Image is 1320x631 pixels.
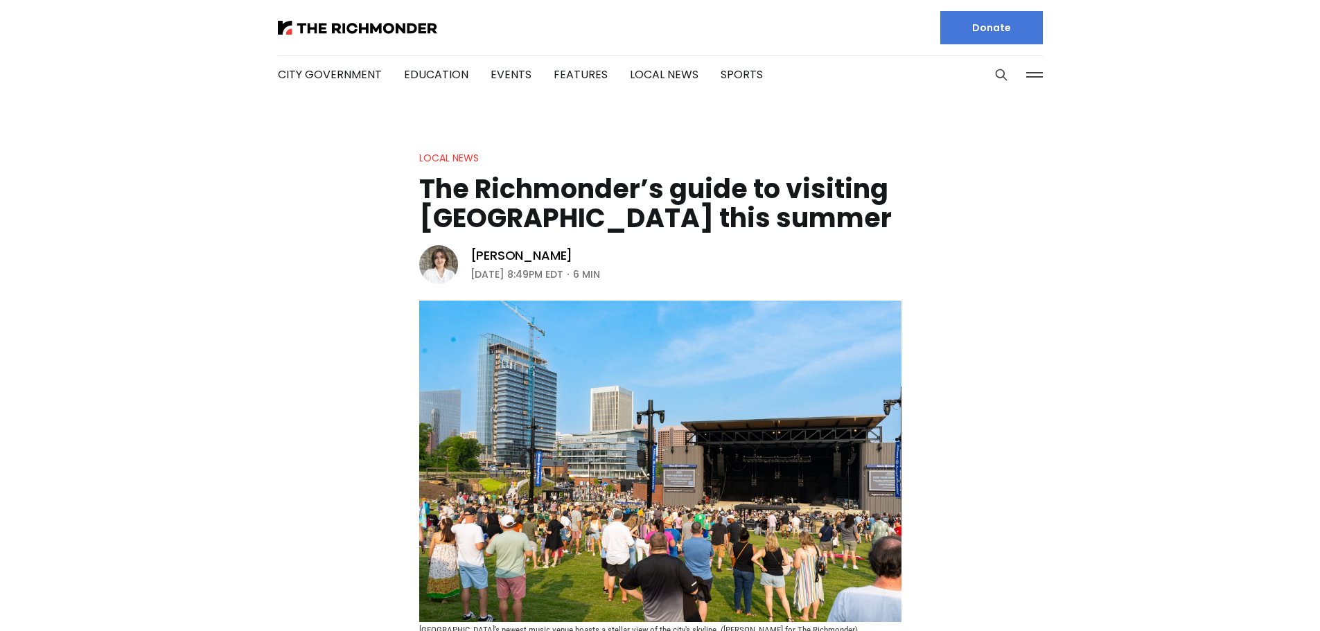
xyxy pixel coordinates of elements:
[419,245,458,284] img: Eleanor Shaw
[573,266,600,283] span: 6 min
[991,64,1012,85] button: Search this site
[419,151,479,165] a: Local News
[419,301,901,622] img: The Richmonder’s guide to visiting Allianz Amphitheater this summer
[404,66,468,82] a: Education
[470,247,573,264] a: [PERSON_NAME]
[721,66,763,82] a: Sports
[554,66,608,82] a: Features
[278,21,437,35] img: The Richmonder
[940,11,1043,44] a: Donate
[278,66,382,82] a: City Government
[419,175,901,233] h1: The Richmonder’s guide to visiting [GEOGRAPHIC_DATA] this summer
[470,266,563,283] time: [DATE] 8:49PM EDT
[491,66,531,82] a: Events
[630,66,698,82] a: Local News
